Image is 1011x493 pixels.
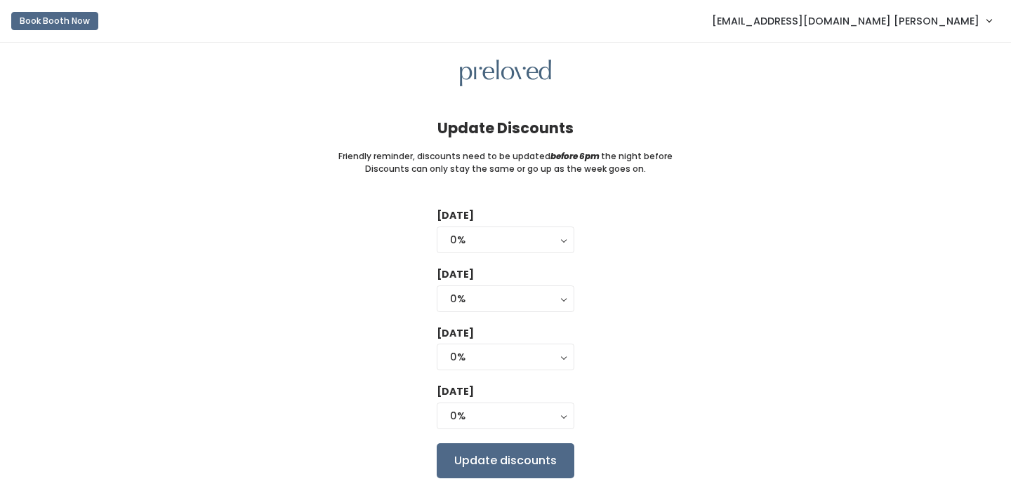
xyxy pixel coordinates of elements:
a: Book Booth Now [11,6,98,36]
a: [EMAIL_ADDRESS][DOMAIN_NAME] [PERSON_NAME] [698,6,1005,36]
small: Friendly reminder, discounts need to be updated the night before [338,150,673,163]
h4: Update Discounts [437,120,574,136]
label: [DATE] [437,208,474,223]
i: before 6pm [550,150,600,162]
div: 0% [450,349,561,365]
input: Update discounts [437,443,574,478]
button: 0% [437,344,574,370]
img: preloved logo [460,60,551,87]
div: 0% [450,408,561,424]
label: [DATE] [437,384,474,399]
button: Book Booth Now [11,12,98,30]
label: [DATE] [437,326,474,341]
div: 0% [450,291,561,306]
div: 0% [450,232,561,248]
span: [EMAIL_ADDRESS][DOMAIN_NAME] [PERSON_NAME] [712,13,979,29]
small: Discounts can only stay the same or go up as the week goes on. [365,163,646,175]
button: 0% [437,403,574,429]
label: [DATE] [437,267,474,282]
button: 0% [437,285,574,312]
button: 0% [437,227,574,253]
